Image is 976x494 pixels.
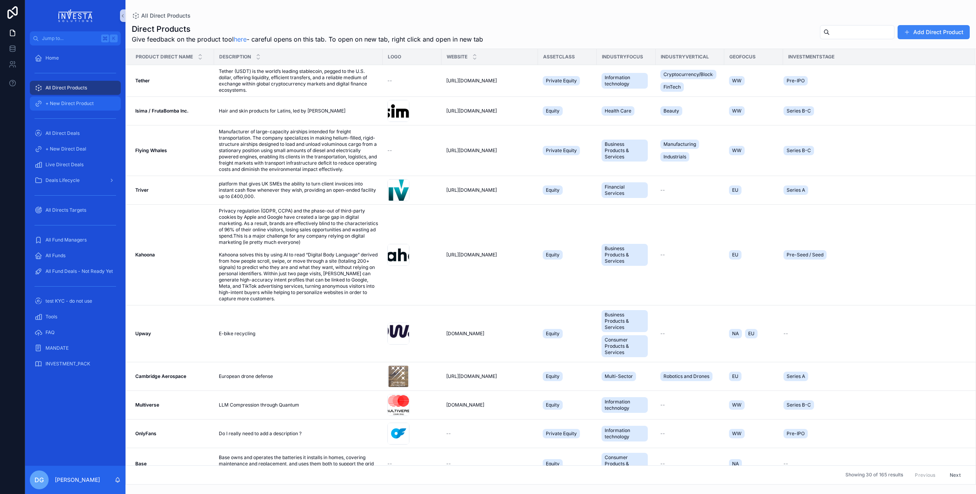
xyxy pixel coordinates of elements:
span: Business Products & Services [605,312,645,331]
span: -- [660,430,665,437]
span: Base owns and operates the batteries it installs in homes, covering maintenance and replacement, ... [219,454,378,473]
a: Equity [543,327,592,340]
span: Home [45,55,59,61]
a: platform that gives UK SMEs the ability to turn client invoices into instant cash flow whenever t... [219,181,378,200]
span: Multi-Sector [605,373,633,380]
span: All Fund Managers [45,237,87,243]
span: -- [783,331,788,337]
span: Equity [546,402,560,408]
span: Pre-Seed / Seed [787,252,823,258]
a: -- [783,461,965,467]
span: Series B-C [787,108,811,114]
span: EU [732,252,738,258]
a: Live Direct Deals [30,158,121,172]
button: Jump to...K [30,31,121,45]
p: [PERSON_NAME] [55,476,100,484]
span: Equity [546,108,560,114]
a: Base [135,461,209,467]
a: All Directs Targets [30,203,121,217]
a: Private Equity [543,144,592,157]
img: App logo [58,9,93,22]
span: Manufacturing [663,141,696,147]
a: E-bike recycling [219,331,378,337]
strong: Cambridge Aerospace [135,373,186,379]
span: Give feedback on the product tool - careful opens on this tab. To open on new tab, right click an... [132,35,483,44]
a: Series A [783,370,965,383]
span: All Directs Targets [45,207,86,213]
span: NA [732,331,739,337]
a: Business Products & ServicesConsumer Products & Services [602,309,651,359]
a: -- [783,331,965,337]
a: EU [729,370,778,383]
span: All Direct Products [45,85,87,91]
span: Manufacturer of large-capacity airships intended for freight transportation. The company speciali... [219,129,378,173]
span: Beauty [663,108,679,114]
a: [URL][DOMAIN_NAME] [446,187,533,193]
a: [URL][DOMAIN_NAME] [446,373,533,380]
span: -- [783,461,788,467]
a: Tools [30,310,121,324]
span: FinTech [663,84,681,90]
span: [DOMAIN_NAME] [446,331,484,337]
strong: Upway [135,331,151,336]
span: Logo [388,54,401,60]
span: -- [446,461,451,467]
strong: OnlyFans [135,430,156,436]
a: Robotics and Drones [660,370,720,383]
span: European drone defense [219,373,273,380]
h1: Direct Products [132,24,483,35]
a: Do I really need to add a description ? [219,430,378,437]
span: [URL][DOMAIN_NAME] [446,147,497,154]
span: Live Direct Deals [45,162,84,168]
a: test KYC - do not use [30,294,121,308]
a: Series B-C [783,144,965,157]
a: EU [729,184,778,196]
span: Consumer Products & Services [605,454,645,473]
a: Triver [135,187,209,193]
span: Description [219,54,251,60]
span: -- [660,252,665,258]
span: EU [732,373,738,380]
a: -- [387,78,437,84]
span: Financial Services [605,184,645,196]
span: Showing 30 of 165 results [845,472,903,478]
a: -- [660,252,720,258]
span: Industrials [663,154,686,160]
span: IndustryFocus [602,54,643,60]
a: WW [729,105,778,117]
a: -- [660,331,720,337]
a: -- [387,461,437,467]
button: Add Direct Product [898,25,970,39]
a: FAQ [30,325,121,340]
span: WW [732,430,742,437]
a: -- [387,147,437,154]
span: Deals Lifecycle [45,177,80,183]
a: Information technology [602,396,651,414]
a: Isima / FrutaBomba Inc. [135,108,209,114]
a: Tether (USDT) is the world’s leading stablecoin, pegged to the U.S. dollar, offering liquidity, e... [219,68,378,93]
span: EU [748,331,754,337]
span: WW [732,108,742,114]
strong: Multiverse [135,402,159,408]
a: EU [729,249,778,261]
a: INVESTMENT_PACK [30,357,121,371]
span: Equity [546,187,560,193]
a: Kahoona [135,252,209,258]
a: LLM Compression through Quantum [219,402,378,408]
a: All Fund Deals - Not Ready Yet [30,264,121,278]
span: Pre-IPO [787,430,805,437]
span: Jump to... [42,35,98,42]
a: Upway [135,331,209,337]
span: K [111,35,117,42]
span: All Fund Deals - Not Ready Yet [45,268,113,274]
a: All Direct Products [30,81,121,95]
a: -- [660,461,720,467]
a: Multi-Sector [602,370,651,383]
span: INVESTMENT_PACK [45,361,90,367]
span: [URL][DOMAIN_NAME] [446,373,497,380]
span: Consumer Products & Services [605,337,645,356]
span: [URL][DOMAIN_NAME] [446,78,497,84]
span: LLM Compression through Quantum [219,402,299,408]
strong: Kahoona [135,252,155,258]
